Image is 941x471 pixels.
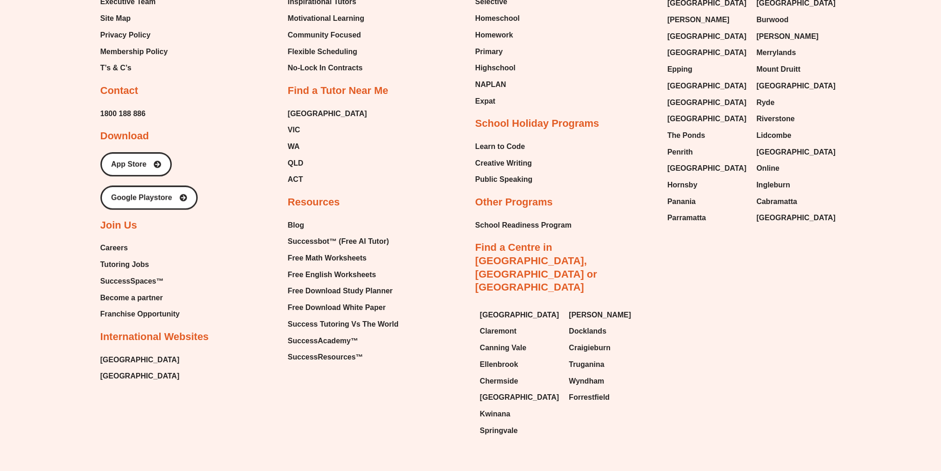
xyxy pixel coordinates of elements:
[480,341,560,355] a: Canning Vale
[288,173,367,186] a: ACT
[100,241,128,255] span: Careers
[480,374,560,388] a: Chermside
[100,291,163,305] span: Become a partner
[100,12,168,25] a: Site Map
[569,308,649,322] a: [PERSON_NAME]
[475,45,503,59] span: Primary
[480,390,559,404] span: [GEOGRAPHIC_DATA]
[756,79,836,93] a: [GEOGRAPHIC_DATA]
[288,61,367,75] a: No-Lock In Contracts
[667,96,747,110] span: [GEOGRAPHIC_DATA]
[288,301,399,315] a: Free Download White Paper
[475,140,525,154] span: Learn to Code
[100,219,137,232] h2: Join Us
[667,30,747,43] span: [GEOGRAPHIC_DATA]
[475,94,520,108] a: Expat
[288,317,399,331] a: Success Tutoring Vs The World
[100,274,180,288] a: SuccessSpaces™
[475,12,520,25] a: Homeschool
[475,28,520,42] a: Homework
[756,145,836,159] a: [GEOGRAPHIC_DATA]
[569,341,611,355] span: Craigieburn
[288,61,363,75] span: No-Lock In Contracts
[667,145,693,159] span: Penrith
[756,30,836,43] a: [PERSON_NAME]
[569,308,631,322] span: [PERSON_NAME]
[475,242,597,293] a: Find a Centre in [GEOGRAPHIC_DATA], [GEOGRAPHIC_DATA] or [GEOGRAPHIC_DATA]
[480,324,560,338] a: Claremont
[756,178,836,192] a: Ingleburn
[756,96,836,110] a: Ryde
[100,258,180,272] a: Tutoring Jobs
[288,268,376,282] span: Free English Worksheets
[756,112,836,126] a: Riverstone
[100,186,198,210] a: Google Playstore
[667,13,748,27] a: [PERSON_NAME]
[288,301,386,315] span: Free Download White Paper
[480,324,517,338] span: Claremont
[100,291,180,305] a: Become a partner
[475,156,533,170] a: Creative Writing
[787,367,941,471] iframe: Chat Widget
[288,235,389,248] span: Successbot™ (Free AI Tutor)
[667,13,729,27] span: [PERSON_NAME]
[480,390,560,404] a: [GEOGRAPHIC_DATA]
[480,374,518,388] span: Chermside
[480,424,560,438] a: Springvale
[480,358,560,372] a: Ellenbrook
[475,218,572,232] a: School Readiness Program
[667,129,705,143] span: The Ponds
[667,46,748,60] a: [GEOGRAPHIC_DATA]
[288,12,364,25] span: Motivational Learning
[100,84,138,98] h2: Contact
[480,407,511,421] span: Kwinana
[100,12,131,25] span: Site Map
[756,62,836,76] a: Mount Druitt
[475,140,533,154] a: Learn to Code
[288,218,305,232] span: Blog
[667,30,748,43] a: [GEOGRAPHIC_DATA]
[288,251,367,265] span: Free Math Worksheets
[100,353,180,367] span: [GEOGRAPHIC_DATA]
[100,307,180,321] a: Franchise Opportunity
[569,341,649,355] a: Craigieburn
[480,308,559,322] span: [GEOGRAPHIC_DATA]
[756,30,818,43] span: [PERSON_NAME]
[667,62,692,76] span: Epping
[288,123,300,137] span: VIC
[756,145,835,159] span: [GEOGRAPHIC_DATA]
[288,107,367,121] span: [GEOGRAPHIC_DATA]
[756,178,790,192] span: Ingleburn
[667,112,748,126] a: [GEOGRAPHIC_DATA]
[480,308,560,322] a: [GEOGRAPHIC_DATA]
[100,107,146,121] a: 1800 188 886
[756,62,800,76] span: Mount Druitt
[100,258,149,272] span: Tutoring Jobs
[475,78,506,92] span: NAPLAN
[100,28,151,42] span: Privacy Policy
[100,369,180,383] span: [GEOGRAPHIC_DATA]
[100,152,172,176] a: App Store
[667,79,747,93] span: [GEOGRAPHIC_DATA]
[667,161,748,175] a: [GEOGRAPHIC_DATA]
[288,84,388,98] h2: Find a Tutor Near Me
[667,129,748,143] a: The Ponds
[288,28,361,42] span: Community Focused
[569,324,606,338] span: Docklands
[288,350,363,364] span: SuccessResources™
[288,156,367,170] a: QLD
[100,330,209,344] h2: International Websites
[288,196,340,209] h2: Resources
[475,61,516,75] span: Highschool
[288,140,300,154] span: WA
[756,13,836,27] a: Burwood
[756,96,774,110] span: Ryde
[569,358,604,372] span: Truganina
[100,61,131,75] span: T’s & C’s
[288,156,304,170] span: QLD
[288,350,399,364] a: SuccessResources™
[288,45,357,59] span: Flexible Scheduling
[288,251,399,265] a: Free Math Worksheets
[100,45,168,59] span: Membership Policy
